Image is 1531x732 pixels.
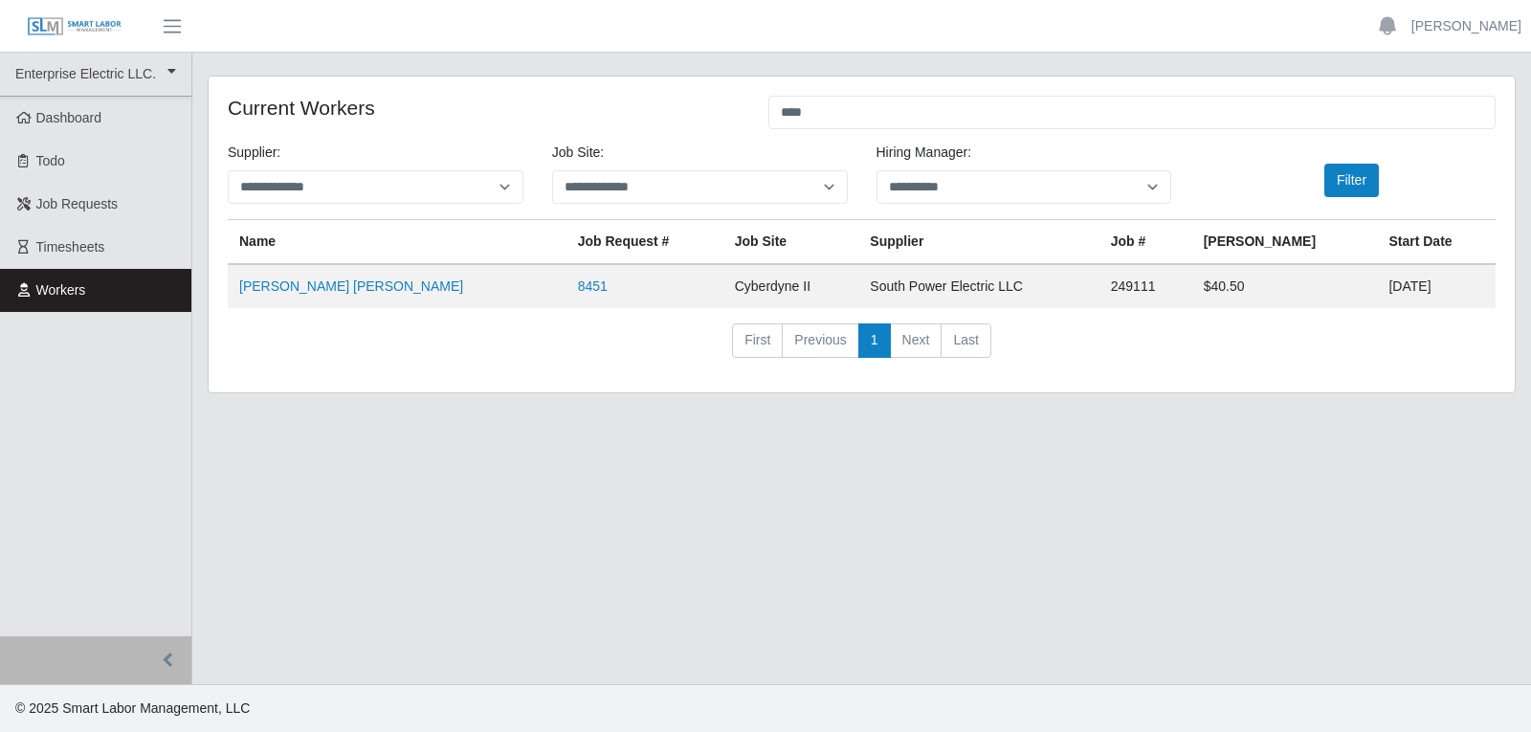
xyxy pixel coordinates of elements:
th: Name [228,220,566,265]
th: Supplier [858,220,1098,265]
a: [PERSON_NAME] [1411,16,1521,36]
td: $40.50 [1192,264,1378,308]
td: 249111 [1099,264,1192,308]
td: South Power Electric LLC [858,264,1098,308]
span: Workers [36,282,86,298]
label: job site: [552,143,604,163]
h4: Current Workers [228,96,740,120]
a: 8451 [578,278,608,294]
th: [PERSON_NAME] [1192,220,1378,265]
span: © 2025 Smart Labor Management, LLC [15,700,250,716]
nav: pagination [228,323,1496,373]
a: 1 [858,323,891,358]
span: Todo [36,153,65,168]
span: Dashboard [36,110,102,125]
span: Timesheets [36,239,105,255]
th: Start Date [1377,220,1496,265]
th: Job Request # [566,220,723,265]
th: job site [723,220,859,265]
label: Hiring Manager: [876,143,972,163]
th: Job # [1099,220,1192,265]
td: Cyberdyne II [723,264,859,308]
button: Filter [1324,164,1379,197]
span: Job Requests [36,196,119,211]
label: Supplier: [228,143,280,163]
td: [DATE] [1377,264,1496,308]
a: [PERSON_NAME] [PERSON_NAME] [239,278,463,294]
img: SLM Logo [27,16,122,37]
